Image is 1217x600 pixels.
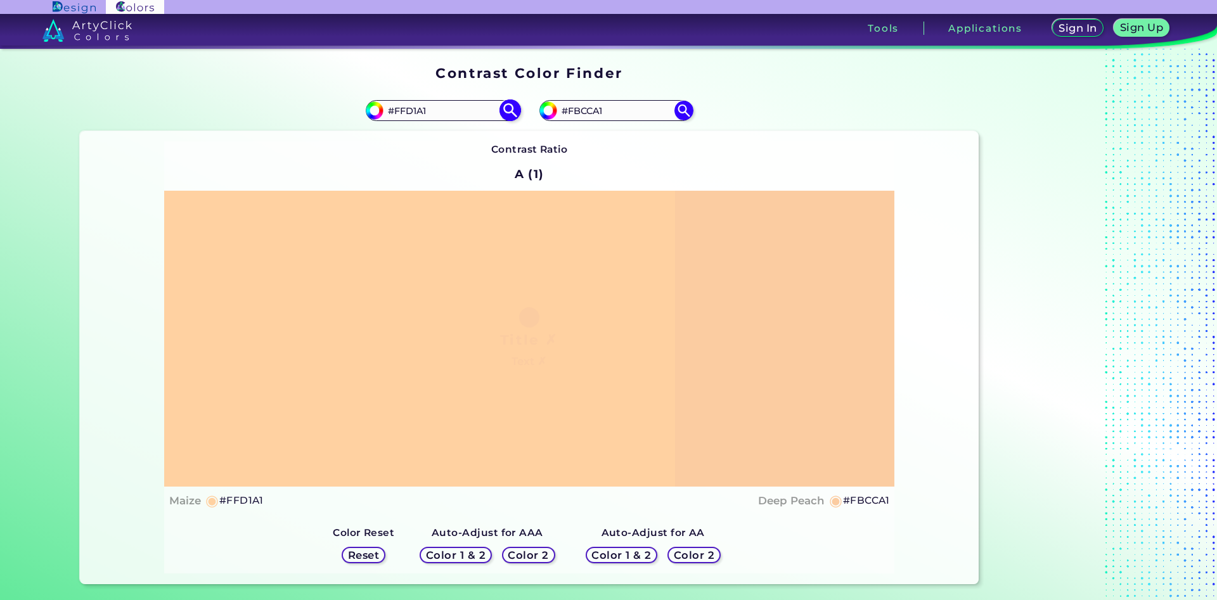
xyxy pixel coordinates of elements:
h4: Deep Peach [758,492,825,510]
h5: Sign Up [1122,23,1161,32]
h5: ◉ [205,493,219,508]
strong: Auto-Adjust for AA [602,527,705,539]
h4: Text ✗ [512,352,546,371]
h5: Color 2 [676,550,712,559]
h5: ◉ [829,493,843,508]
h2: A (1) [509,160,550,188]
input: type color 2.. [557,102,675,119]
img: ArtyClick Design logo [53,1,95,13]
a: Sign In [1055,20,1101,36]
strong: Contrast Ratio [491,143,568,155]
input: type color 1.. [383,102,501,119]
h3: Applications [948,23,1022,33]
a: Sign Up [1117,20,1167,36]
h5: Color 1 & 2 [429,550,483,559]
h1: Contrast Color Finder [435,63,622,82]
h1: Title ✗ [500,330,558,349]
strong: Auto-Adjust for AAA [432,527,543,539]
img: logo_artyclick_colors_white.svg [42,19,132,42]
h5: Sign In [1060,23,1095,33]
h5: Color 1 & 2 [595,550,648,559]
h5: Color 2 [510,550,547,559]
img: icon search [499,99,521,122]
img: icon search [674,101,693,120]
h4: Maize [169,492,201,510]
h5: #FFD1A1 [219,492,263,509]
h5: #FBCCA1 [843,492,889,509]
h5: Reset [349,550,378,559]
strong: Color Reset [333,527,394,539]
h3: Tools [868,23,899,33]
